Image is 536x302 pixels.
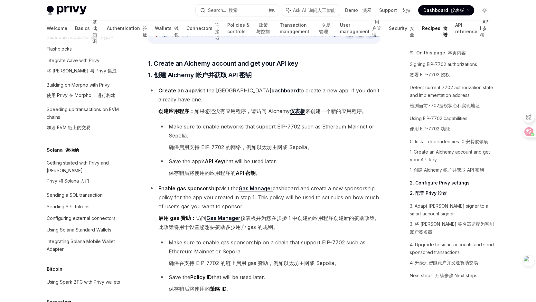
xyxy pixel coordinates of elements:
div: Building on Morpho with Privy [47,81,115,102]
a: 1. Create an Alchemy account and get your API key1. 创建 Alchemy 帐户并获取 API 密钥 [410,147,495,178]
a: Signing EIP-7702 authorizations签署 EIP-7702 授权 [410,59,495,82]
a: Sending a SOL transaction [42,189,124,201]
font: 将 [PERSON_NAME] 与 Privy 集成 [47,68,117,73]
a: Recipes 食谱 [422,21,447,36]
font: 如果您还没有应用程序，请访问 Alchemy 来创建一个新的应用程序。 [158,108,367,115]
font: 演示 [362,7,371,13]
font: 交易管理 [319,22,331,34]
a: 2. Configure Privy settings2. 配置 Privy 设置 [410,178,495,201]
li: Save the app’s that will be used later. [158,157,380,180]
font: API 参考 [480,19,488,37]
div: Sending a SOL transaction [47,191,103,199]
img: light logo [47,6,87,15]
a: Demo 演示 [345,7,371,14]
font: 确保启用支持 EIP-7702 的网络，例如以太坊主网或 Sepolia。 [169,144,312,150]
span: On this page [416,49,466,57]
a: Getting started with Privy and [PERSON_NAME]Privy 和 Solana 入门 [42,157,124,189]
span: Dashboard [423,7,464,14]
font: 签署 EIP-7702 授权 [410,72,450,77]
font: 4. 升级到智能账户并发送赞助交易 [410,260,478,265]
div: Search... [208,6,240,14]
a: Next steps 后续步骤 Next steps [410,270,495,281]
font: 本页内容 [448,50,466,55]
li: Make sure to enable networks that support EIP-7702 such as Ethereum Mainnet or Sepolia. [158,122,380,154]
span: visit the [GEOGRAPHIC_DATA] to create a new app, if you don’t already have one. [158,87,379,114]
a: dashboard [271,87,299,94]
strong: API Key [205,158,224,165]
font: 1. 创建 Alchemy 帐户并获取 API 密钥 [148,71,252,79]
div: Using Solana Standard Wallets [47,226,111,234]
a: Dashboard 仪表板 [418,5,474,15]
h5: Bitcoin [47,265,62,273]
a: Connectors 连接器 [186,21,220,36]
div: Integrating Solana Mobile Wallet Adapter [47,238,120,253]
a: Integrating Solana Mobile Wallet Adapter [42,236,124,255]
font: 询问人工智能 [308,7,335,13]
div: Sending SPL tokens [47,203,89,211]
a: Gas Manager [206,215,240,222]
a: 仪表板 [290,108,305,115]
strong: Create an app: [158,87,196,94]
a: Speeding up transactions on EVM chains加速 EVM 链上的交易 [42,104,124,136]
font: 仪表板 [451,7,464,13]
strong: 创建应用程序： [158,108,194,114]
font: 0.安装依赖项 [462,139,488,144]
font: 支持 [401,7,410,13]
a: Using Solana Standard Wallets [42,224,124,236]
div: Flashblocks [47,45,72,53]
font: 2. 配置 Privy 设置 [410,190,447,196]
font: 加速 EVM 链上的交易 [47,125,90,130]
font: Privy 和 Solana 入门 [47,178,89,184]
h5: Solana [47,146,79,154]
font: 食谱 [443,25,447,37]
a: 4. Upgrade to smart accounts and send sponsored transactions4. 升级到智能账户并发送赞助交易 [410,240,495,270]
a: Configuring external connectors [42,212,124,224]
li: Save the that will be used later. [158,273,380,296]
font: 用户管理 [372,19,381,37]
a: Basics 基础知识 [75,21,99,36]
font: 政策与控制 [256,22,270,34]
a: Support 支持 [379,7,410,14]
font: 1. 创建 Alchemy 帐户并获取 API 密钥 [410,167,484,173]
a: API reference API 参考 [455,21,489,36]
button: Ask AI 询问人工智能 [282,5,340,16]
font: 使用 Privy 在 Morpho 上进行构建 [47,92,115,98]
a: 3. Adapt [PERSON_NAME] signer to a smart account signer3. 将 [PERSON_NAME] 签名器适配为智能账户签名器 [410,201,495,240]
strong: Policy ID [190,274,212,280]
span: visit the dashboard and create a new sponsorship policy for the app you created in step 1. This p... [158,185,380,230]
strong: API 密钥 [236,170,256,176]
span: Ask AI [293,7,335,14]
font: 搜索... [229,7,240,13]
div: Integrate Aave with Privy [47,57,117,77]
font: 基础知识 [92,19,97,44]
strong: Enable gas sponsorship: [158,185,220,192]
font: 连接器 [215,22,220,41]
a: User management 用户管理 [340,21,381,36]
button: Toggle dark mode [479,5,490,15]
font: 使用 EIP-7702 功能 [410,126,450,131]
a: Wallets 钱包 [155,21,179,36]
a: Authentication 验证 [107,21,147,36]
a: Welcome [47,21,67,36]
font: 访问 仪表板并为您在步骤 1 中创建的应用程序创建新的赞助政策。此政策将用于设置您想要赞助多少用户 gas 的规则。 [158,215,380,230]
div: Using Spark BTC with Privy wallets [47,278,120,286]
strong: 启用 gas 赞助： [158,215,196,221]
div: Speeding up transactions on EVM chains [47,106,120,134]
font: 检测当前7702授权状态和实现地址 [410,103,480,108]
font: 确保在支持 EIP-7702 的链上启用 gas 赞助，例如以太坊主网或 Sepolia。 [169,260,339,266]
a: Using EIP-7702 capabilities使用 EIP-7702 功能 [410,113,495,137]
font: 钱包 [174,25,179,37]
a: Policies & controls 政策与控制 [227,21,272,36]
div: Getting started with Privy and [PERSON_NAME] [47,159,120,187]
font: 安全 [410,25,414,37]
a: Gas Manager [239,185,273,192]
font: 保存稍后将使用的应用程序的 。 [169,170,261,176]
strong: 策略 ID [210,286,227,292]
div: Configuring external connectors [47,214,116,222]
a: Transaction management 交易管理 [280,21,332,36]
font: 3. 将 [PERSON_NAME] 签名器适配为智能账户签名器 [410,221,494,234]
button: Search... 搜索...⌘K [196,5,279,16]
font: 后续步骤 Next steps [435,273,477,278]
font: 验证 [143,25,147,37]
font: 保存稍后将使用的 。 [169,286,232,292]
